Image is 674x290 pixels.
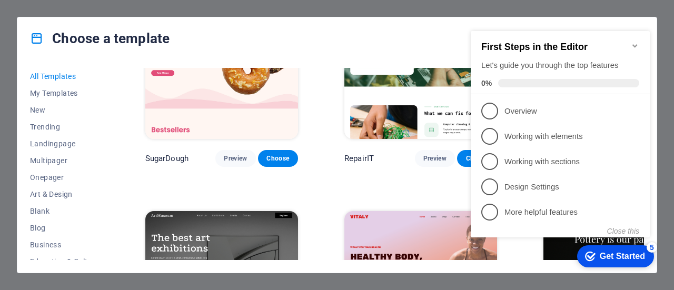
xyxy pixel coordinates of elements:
[30,207,99,215] span: Blank
[30,89,99,97] span: My Templates
[30,186,99,203] button: Art & Design
[30,118,99,135] button: Trending
[15,25,173,36] h2: First Steps in the Editor
[4,158,183,183] li: Design Settings
[30,190,99,198] span: Art & Design
[133,235,179,245] div: Get Started
[30,139,99,148] span: Landingpage
[30,102,99,118] button: New
[4,107,183,133] li: Working with elements
[215,150,255,167] button: Preview
[38,115,164,126] p: Working with elements
[38,165,164,176] p: Design Settings
[258,150,298,167] button: Choose
[30,241,99,249] span: Business
[38,140,164,151] p: Working with sections
[38,191,164,202] p: More helpful features
[111,229,187,251] div: Get Started 5 items remaining, 0% complete
[15,44,173,55] div: Let's guide you through the top features
[344,153,374,164] p: RepairIT
[30,203,99,219] button: Blank
[30,152,99,169] button: Multipager
[4,82,183,107] li: Overview
[4,133,183,158] li: Working with sections
[4,183,183,208] li: More helpful features
[423,154,447,163] span: Preview
[15,63,32,71] span: 0%
[145,153,189,164] p: SugarDough
[465,154,489,163] span: Choose
[30,253,99,270] button: Education & Culture
[38,89,164,101] p: Overview
[30,123,99,131] span: Trending
[30,257,99,266] span: Education & Culture
[266,154,290,163] span: Choose
[30,135,99,152] button: Landingpage
[164,25,173,34] div: Minimize checklist
[30,72,99,81] span: All Templates
[180,226,191,236] div: 5
[30,85,99,102] button: My Templates
[30,236,99,253] button: Business
[30,224,99,232] span: Blog
[457,150,497,167] button: Choose
[30,30,170,47] h4: Choose a template
[30,169,99,186] button: Onepager
[415,150,455,167] button: Preview
[30,68,99,85] button: All Templates
[30,106,99,114] span: New
[30,156,99,165] span: Multipager
[141,211,173,219] button: Close this
[224,154,247,163] span: Preview
[30,219,99,236] button: Blog
[30,173,99,182] span: Onepager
